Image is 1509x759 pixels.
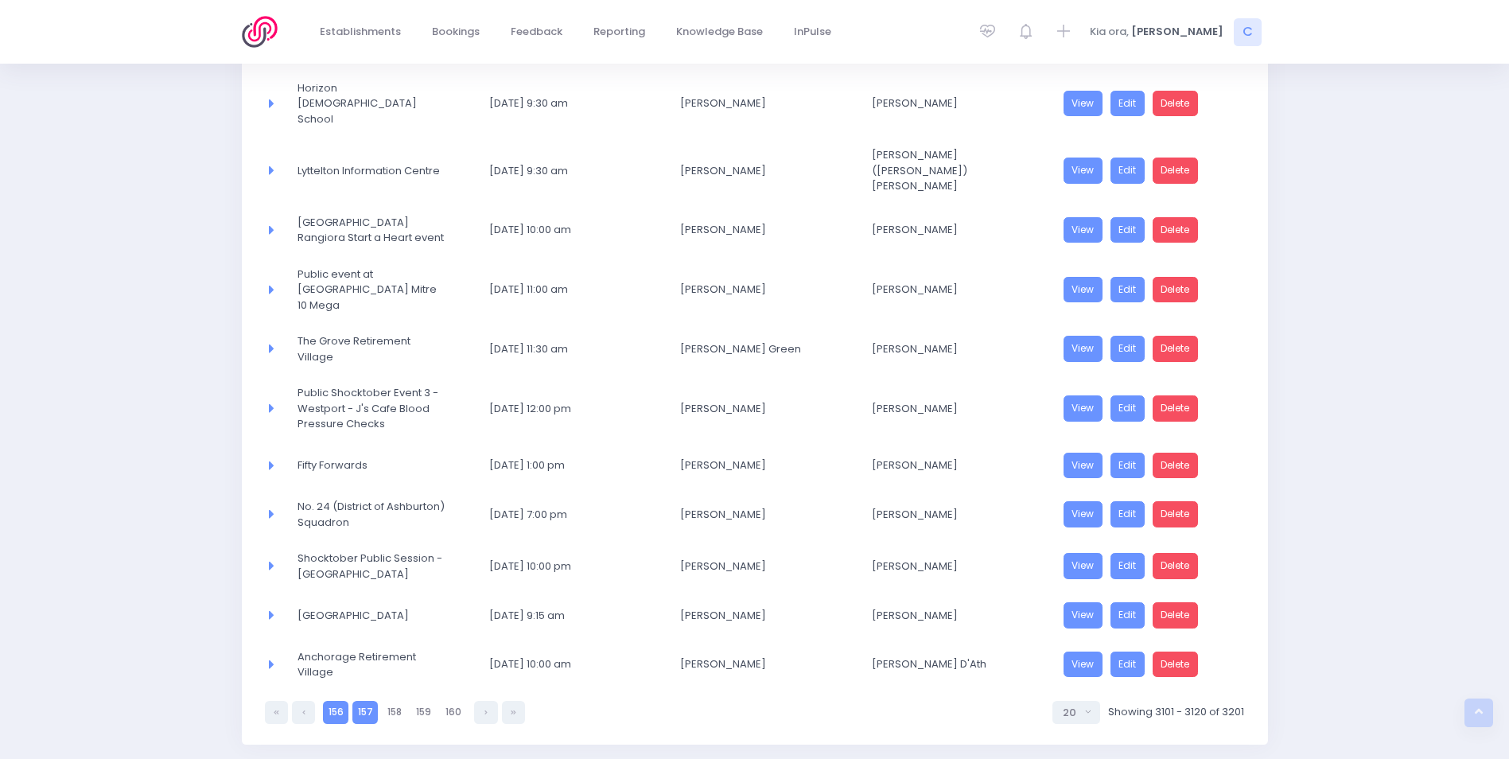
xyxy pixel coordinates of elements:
a: Edit [1110,553,1145,579]
span: [PERSON_NAME] [1131,24,1223,40]
span: Anchorage Retirement Village [298,649,446,680]
span: [DATE] 1:00 pm [489,457,638,473]
a: Delete [1153,553,1199,579]
span: [GEOGRAPHIC_DATA] [298,608,446,624]
td: Megan Holden [861,592,1053,639]
td: 16 October 2025 9:30 am [479,137,671,204]
td: Lindsay Roberts [861,323,1053,375]
td: Nic Wilson [670,592,861,639]
td: Asha Bogdanowicz [861,70,1053,138]
a: 158 [382,701,406,724]
span: [PERSON_NAME] [872,608,1021,624]
td: <a href="https://3sfl.stjis.org.nz/booking/d0d122ae-5f19-4209-b3ea-c7b160f9b55a" class="btn btn-p... [1053,639,1245,691]
span: [PERSON_NAME] [872,507,1021,523]
a: Previous [292,701,315,724]
span: [PERSON_NAME] [680,656,829,672]
span: [DATE] 10:00 am [489,222,638,238]
td: <a href="https://3sfl.stjis.org.nz/booking/21286a2d-62a5-46b4-8a6a-9fd65f946018" class="btn btn-p... [1053,442,1245,489]
span: Public Shocktober Event 3 - Westport - J's Cafe Blood Pressure Checks [298,385,446,432]
span: [DATE] 7:00 pm [489,507,638,523]
td: Jeff D'Ath [861,639,1053,691]
span: Horizon [DEMOGRAPHIC_DATA] School [298,80,446,127]
span: [PERSON_NAME] [680,559,829,574]
td: <a href="https://3sfl.stjis.org.nz/booking/8f1a8321-e573-4ca5-b1c4-55d3f0104d28" class="btn btn-p... [1053,488,1245,540]
a: Last [502,701,525,724]
td: 17 October 2025 10:00 am [479,639,671,691]
span: Public event at [GEOGRAPHIC_DATA] Mitre 10 Mega [298,267,446,313]
td: Michellle Partington [670,256,861,324]
td: 17 October 2025 9:15 am [479,592,671,639]
td: Public Shocktober Event 3 - Westport - J's Cafe Blood Pressure Checks [287,375,479,442]
span: [PERSON_NAME] ([PERSON_NAME]) [PERSON_NAME] [872,147,1021,194]
td: Sue Alsop [670,204,861,256]
td: Public event at Greymouth Mitre 10 Mega [287,256,479,324]
a: Delete [1153,217,1199,243]
span: Shocktober Public Session - [GEOGRAPHIC_DATA] [298,551,446,582]
span: [PERSON_NAME] [872,282,1021,298]
td: Samantha Jones [861,442,1053,489]
span: [PERSON_NAME] [680,507,829,523]
td: Robert (Bob) Palmer [861,137,1053,204]
td: Sue Alsop [861,204,1053,256]
span: [PERSON_NAME] [680,163,829,179]
span: [PERSON_NAME] [872,559,1021,574]
span: [PERSON_NAME] [680,457,829,473]
span: No. 24 (District of Ashburton) Squadron [298,499,446,530]
span: Fifty Forwards [298,457,446,473]
span: [PERSON_NAME] [680,282,829,298]
a: View [1064,277,1103,303]
a: Delete [1153,453,1199,479]
span: [PERSON_NAME] [680,608,829,624]
a: View [1064,652,1103,678]
td: <a href="https://3sfl.stjis.org.nz/booking/2d705c7e-9854-45f6-a2d2-540aef04832e" class="btn btn-p... [1053,204,1245,256]
span: [DATE] 12:00 pm [489,401,638,417]
span: [GEOGRAPHIC_DATA] Rangiora Start a Heart event [298,215,446,246]
span: [DATE] 10:00 pm [489,559,638,574]
td: 16 October 2025 10:00 pm [479,540,671,592]
a: 156 [323,701,348,724]
td: <a href="https://3sfl.stjis.org.nz/booking/f6eabbef-fa19-43bc-963e-1009dbf27dc4" class="btn btn-p... [1053,256,1245,324]
td: Kerri-Ann Rakena [670,375,861,442]
td: 16 October 2025 11:30 am [479,323,671,375]
a: Delete [1153,652,1199,678]
span: Reporting [593,24,645,40]
td: <a href="https://3sfl.stjis.org.nz/booking/27bdb999-ca89-4361-ab95-4cc1b6f3ff77" class="btn btn-p... [1053,540,1245,592]
span: [PERSON_NAME] [680,95,829,111]
a: First [265,701,288,724]
td: <a href="https://3sfl.stjis.org.nz/booking/01f4a2b4-0dea-4af1-a567-1a7181cee4f0" class="btn btn-p... [1053,70,1245,138]
span: [PERSON_NAME] D'Ath [872,656,1021,672]
td: Rachel Phelps [670,70,861,138]
span: Lyttelton Information Centre [298,163,446,179]
td: 16 October 2025 7:00 pm [479,488,671,540]
td: No. 24 (District of Ashburton) Squadron [287,488,479,540]
span: Establishments [320,24,401,40]
img: Logo [242,16,287,48]
td: <a href="https://3sfl.stjis.org.nz/booking/c57478ff-fa6f-4b99-a39f-fd21cfec5846" class="btn btn-p... [1053,137,1245,204]
td: Ann Carter [670,442,861,489]
span: [PERSON_NAME] [872,401,1021,417]
a: View [1064,91,1103,117]
a: Knowledge Base [663,17,776,48]
a: InPulse [781,17,845,48]
a: Delete [1153,501,1199,527]
a: View [1064,158,1103,184]
a: Delete [1153,336,1199,362]
span: [DATE] 11:00 am [489,282,638,298]
td: <a href="https://3sfl.stjis.org.nz/booking/155e4f81-ca13-45ac-99b6-98564bc0df51" class="btn btn-p... [1053,592,1245,639]
span: The Grove Retirement Village [298,333,446,364]
td: <a href="https://3sfl.stjis.org.nz/booking/6f4f088c-599a-4e7b-94df-854b65228403" class="btn btn-p... [1053,323,1245,375]
div: 20 [1063,705,1080,721]
td: Mainpower Stadium Rangiora Start a Heart event [287,204,479,256]
span: [PERSON_NAME] Green [680,341,829,357]
a: Edit [1110,158,1145,184]
span: InPulse [794,24,831,40]
a: Edit [1110,91,1145,117]
a: Delete [1153,395,1199,422]
a: 157 [352,701,378,724]
a: View [1064,553,1103,579]
td: Anchorage Retirement Village [287,639,479,691]
a: Edit [1110,453,1145,479]
span: Knowledge Base [676,24,763,40]
td: The Grove Retirement Village [287,323,479,375]
td: 16 October 2025 12:00 pm [479,375,671,442]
